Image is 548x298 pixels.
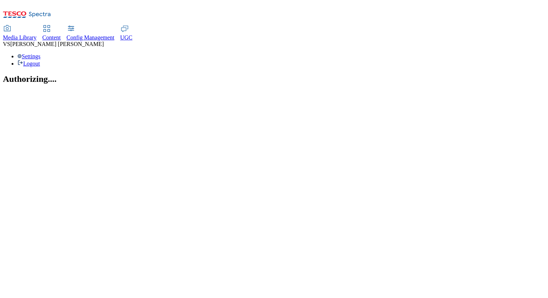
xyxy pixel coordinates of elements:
[67,34,115,41] span: Config Management
[3,26,37,41] a: Media Library
[120,34,133,41] span: UGC
[10,41,104,47] span: [PERSON_NAME] [PERSON_NAME]
[120,26,133,41] a: UGC
[3,34,37,41] span: Media Library
[17,53,41,59] a: Settings
[42,34,61,41] span: Content
[42,26,61,41] a: Content
[3,74,545,84] h2: Authorizing....
[17,60,40,67] a: Logout
[67,26,115,41] a: Config Management
[3,41,10,47] span: VS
